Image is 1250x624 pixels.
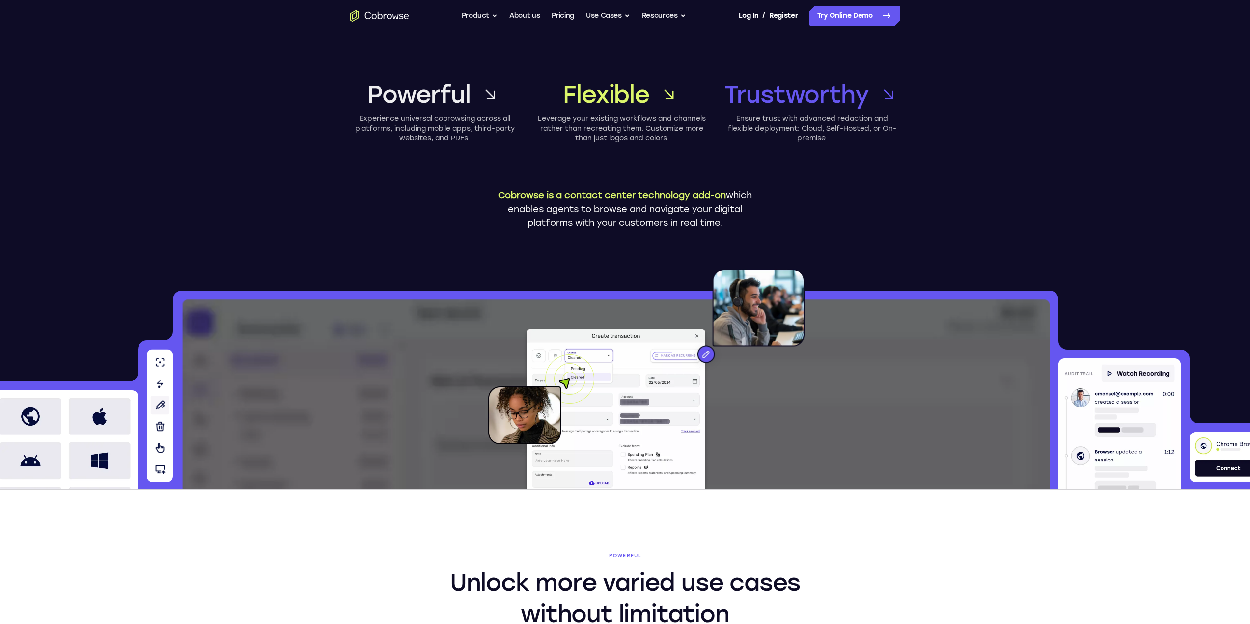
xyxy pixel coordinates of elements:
img: Agent and customer interacting during a co-browsing session [523,327,709,489]
span: Flexible [563,79,649,110]
a: Register [769,6,798,26]
p: Leverage your existing workflows and channels rather than recreating them. Customize more than ju... [537,114,707,143]
a: Powerful [350,79,520,110]
a: About us [509,6,540,26]
a: Trustworthy [724,79,900,110]
span: Powerful [437,553,814,559]
button: Product [462,6,498,26]
img: Audit trail [1058,358,1181,489]
p: Experience universal cobrowsing across all platforms, including mobile apps, third-party websites... [350,114,520,143]
a: Pricing [552,6,574,26]
img: An agent with a headset [652,269,805,373]
span: Powerful [367,79,470,110]
img: Agent tools [147,349,173,482]
button: Use Cases [586,6,630,26]
a: Go to the home page [350,10,409,22]
img: A customer holding their phone [488,354,594,444]
img: Blurry app dashboard [182,299,1050,489]
p: which enables agents to browse and navigate your digital platforms with your customers in real time. [490,189,760,230]
img: Device info with connect button [1190,432,1250,482]
a: Log In [739,6,758,26]
p: Ensure trust with advanced redaction and flexible deployment: Cloud, Self-Hosted, or On-premise. [724,114,900,143]
button: Resources [642,6,686,26]
a: Try Online Demo [809,6,900,26]
span: / [762,10,765,22]
span: Trustworthy [724,79,869,110]
span: Cobrowse is a contact center technology add-on [498,190,726,201]
a: Flexible [537,79,707,110]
